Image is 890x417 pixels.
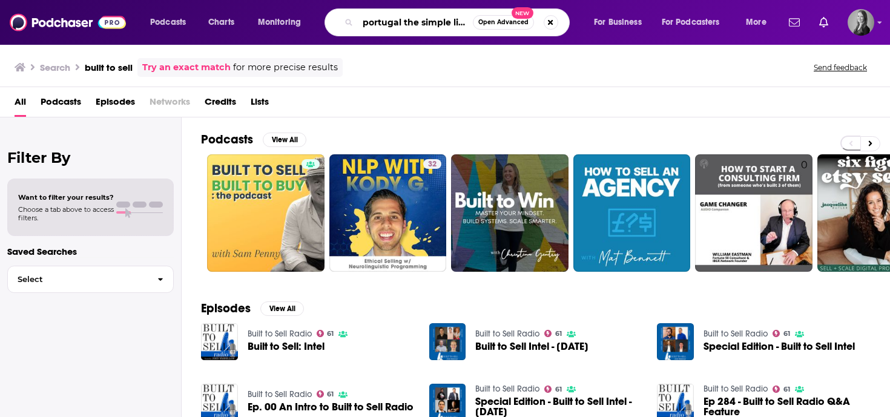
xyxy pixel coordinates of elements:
span: 61 [555,331,562,337]
h2: Filter By [7,149,174,166]
span: 61 [327,392,334,397]
button: open menu [249,13,317,32]
span: for more precise results [233,61,338,74]
a: Credits [205,92,236,117]
h2: Podcasts [201,132,253,147]
p: Saved Searches [7,246,174,257]
span: Open Advanced [478,19,529,25]
button: View All [260,301,304,316]
a: Built to Sell Radio [248,329,312,339]
button: open menu [737,13,782,32]
a: Built to Sell Radio [475,329,539,339]
img: Special Edition - Built to Sell Intel [657,323,694,360]
a: PodcastsView All [201,132,306,147]
span: Choose a tab above to access filters. [18,205,114,222]
a: Show notifications dropdown [814,12,833,33]
span: 61 [783,331,790,337]
a: EpisodesView All [201,301,304,316]
a: 32 [423,159,441,169]
span: Charts [208,14,234,31]
a: 61 [773,330,790,337]
a: Ep 284 - Built to Sell Radio Q&A Feature [704,396,871,417]
input: Search podcasts, credits, & more... [358,13,473,32]
a: Lists [251,92,269,117]
a: 61 [773,386,790,393]
span: New [512,7,533,19]
span: Select [8,275,148,283]
a: Built to Sell Radio [475,384,539,394]
span: Monitoring [258,14,301,31]
a: 0 [695,154,813,272]
a: Special Edition - Built to Sell Intel [704,341,855,352]
a: 61 [317,330,334,337]
div: Search podcasts, credits, & more... [336,8,581,36]
span: For Business [594,14,642,31]
button: Select [7,266,174,293]
span: 61 [555,387,562,392]
button: open menu [654,13,737,32]
a: Built to Sell: Intel [248,341,325,352]
button: View All [263,133,306,147]
button: open menu [142,13,202,32]
a: 61 [544,386,562,393]
a: 61 [317,390,334,398]
span: Built to Sell Intel - [DATE] [475,341,588,352]
span: Want to filter your results? [18,193,114,202]
span: 61 [327,331,334,337]
span: Logged in as katieTBG [848,9,874,36]
button: Show profile menu [848,9,874,36]
button: open menu [585,13,657,32]
h2: Episodes [201,301,251,316]
span: Networks [150,92,190,117]
a: Ep. 00 An Intro to Built to Sell Radio [248,402,414,412]
a: Special Edition - Built to Sell Intel - June 2021 [475,396,642,417]
button: Open AdvancedNew [473,15,534,30]
a: Built to Sell Radio [704,384,768,394]
a: Podcasts [41,92,81,117]
h3: Search [40,62,70,73]
h3: built to sell [85,62,133,73]
button: Send feedback [810,62,871,73]
a: Built to Sell Intel - July 2021 [475,341,588,352]
span: For Podcasters [662,14,720,31]
img: Built to Sell Intel - July 2021 [429,323,466,360]
a: 32 [329,154,447,272]
div: 0 [801,159,808,267]
a: Episodes [96,92,135,117]
img: User Profile [848,9,874,36]
a: Show notifications dropdown [784,12,805,33]
img: Built to Sell: Intel [201,323,238,360]
a: All [15,92,26,117]
span: More [746,14,766,31]
a: Built to Sell Radio [704,329,768,339]
span: 32 [428,159,437,171]
span: Podcasts [150,14,186,31]
span: Special Edition - Built to Sell Intel - [DATE] [475,396,642,417]
a: 61 [544,330,562,337]
a: Try an exact match [142,61,231,74]
span: 61 [783,387,790,392]
a: Built to Sell Radio [248,389,312,399]
img: Podchaser - Follow, Share and Rate Podcasts [10,11,126,34]
a: Charts [200,13,242,32]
